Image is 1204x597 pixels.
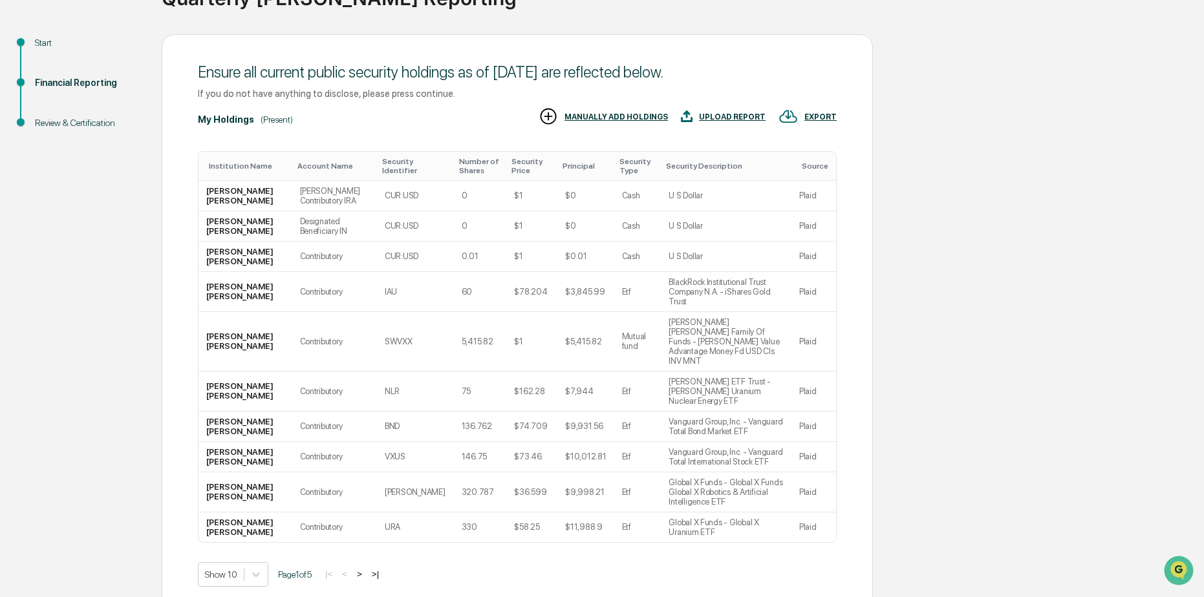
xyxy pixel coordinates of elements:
[13,164,23,174] div: 🖐️
[557,272,614,312] td: $3,845.99
[791,242,836,272] td: Plaid
[506,211,557,242] td: $1
[44,112,164,122] div: We're available if you need us!
[661,272,791,312] td: BlackRock Institutional Trust Company N.A. - iShares Gold Trust
[199,211,292,242] td: [PERSON_NAME] [PERSON_NAME]
[454,272,507,312] td: 60
[292,211,377,242] td: Designated Beneficiary IN
[791,472,836,512] td: Plaid
[614,412,661,442] td: Etf
[13,27,235,48] p: How can we help?
[614,472,661,512] td: Etf
[661,412,791,442] td: Vanguard Group, Inc. - Vanguard Total Bond Market ETF
[454,372,507,412] td: 75
[377,372,454,412] td: NLR
[557,242,614,272] td: $0.01
[35,76,141,90] div: Financial Reporting
[199,372,292,412] td: [PERSON_NAME] [PERSON_NAME]
[564,112,668,121] div: MANUALLY ADD HOLDINGS
[198,88,837,99] div: If you do not have anything to disclose, please press continue.
[661,181,791,211] td: U S Dollar
[506,472,557,512] td: $36.599
[199,512,292,542] td: [PERSON_NAME] [PERSON_NAME]
[94,164,104,174] div: 🗄️
[614,272,661,312] td: Etf
[681,107,693,126] img: UPLOAD REPORT
[377,442,454,472] td: VXUS
[661,312,791,372] td: [PERSON_NAME] [PERSON_NAME] Family Of Funds - [PERSON_NAME] Value Advantage Money Fd USD Cls INV MNT
[791,272,836,312] td: Plaid
[91,218,156,229] a: Powered byPylon
[377,181,454,211] td: CUR:USD
[557,512,614,542] td: $11,988.9
[292,181,377,211] td: [PERSON_NAME] Contributory IRA
[802,162,831,171] div: Toggle SortBy
[338,569,351,580] button: <
[506,181,557,211] td: $1
[557,211,614,242] td: $0
[377,211,454,242] td: CUR:USD
[199,442,292,472] td: [PERSON_NAME] [PERSON_NAME]
[619,157,656,175] div: Toggle SortBy
[292,472,377,512] td: Contributory
[699,112,766,121] div: UPLOAD REPORT
[292,512,377,542] td: Contributory
[506,242,557,272] td: $1
[454,242,507,272] td: 0.01
[791,412,836,442] td: Plaid
[377,512,454,542] td: URA
[506,442,557,472] td: $73.46
[791,211,836,242] td: Plaid
[557,412,614,442] td: $9,931.56
[557,472,614,512] td: $9,998.21
[198,63,837,81] div: Ensure all current public security holdings as of [DATE] are reflected below.
[459,157,502,175] div: Toggle SortBy
[661,372,791,412] td: [PERSON_NAME] ETF Trust - [PERSON_NAME] Uranium Nuclear Energy ETF
[506,412,557,442] td: $74.709
[220,103,235,118] button: Start new chat
[791,442,836,472] td: Plaid
[511,157,552,175] div: Toggle SortBy
[661,242,791,272] td: U S Dollar
[661,472,791,512] td: Global X Funds - Global X Funds Global X Robotics & Artificial Intelligence ETF
[209,162,287,171] div: Toggle SortBy
[89,158,166,181] a: 🗄️Attestations
[353,569,366,580] button: >
[377,412,454,442] td: BND
[292,442,377,472] td: Contributory
[666,162,786,171] div: Toggle SortBy
[1163,554,1198,589] iframe: Open customer support
[44,99,212,112] div: Start new chat
[454,211,507,242] td: 0
[297,162,372,171] div: Toggle SortBy
[8,158,89,181] a: 🖐️Preclearance
[377,272,454,312] td: IAU
[199,272,292,312] td: [PERSON_NAME] [PERSON_NAME]
[292,242,377,272] td: Contributory
[292,312,377,372] td: Contributory
[506,312,557,372] td: $1
[13,189,23,199] div: 🔎
[661,211,791,242] td: U S Dollar
[791,312,836,372] td: Plaid
[454,412,507,442] td: 136.762
[368,569,383,580] button: >|
[454,512,507,542] td: 330
[454,442,507,472] td: 146.75
[377,312,454,372] td: SWVXX
[661,442,791,472] td: Vanguard Group, Inc. - Vanguard Total International Stock ETF
[454,312,507,372] td: 5,415.82
[8,182,87,205] a: 🔎Data Lookup
[614,372,661,412] td: Etf
[557,312,614,372] td: $5,415.82
[557,442,614,472] td: $10,012.81
[199,472,292,512] td: [PERSON_NAME] [PERSON_NAME]
[779,107,798,126] img: EXPORT
[377,242,454,272] td: CUR:USD
[791,372,836,412] td: Plaid
[292,372,377,412] td: Contributory
[614,312,661,372] td: Mutual fund
[614,242,661,272] td: Cash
